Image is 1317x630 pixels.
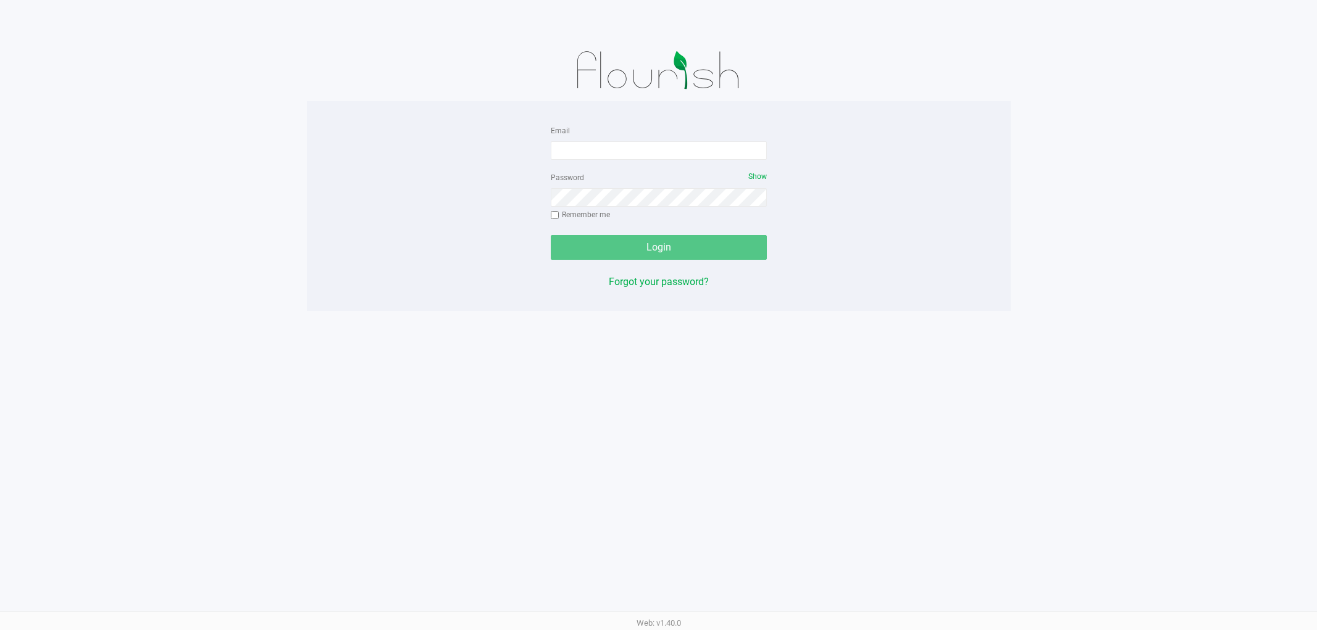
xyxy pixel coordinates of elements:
span: Show [748,172,767,181]
input: Remember me [551,211,559,220]
label: Remember me [551,209,610,220]
label: Email [551,125,570,136]
label: Password [551,172,584,183]
button: Forgot your password? [609,275,709,289]
span: Web: v1.40.0 [637,618,681,628]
